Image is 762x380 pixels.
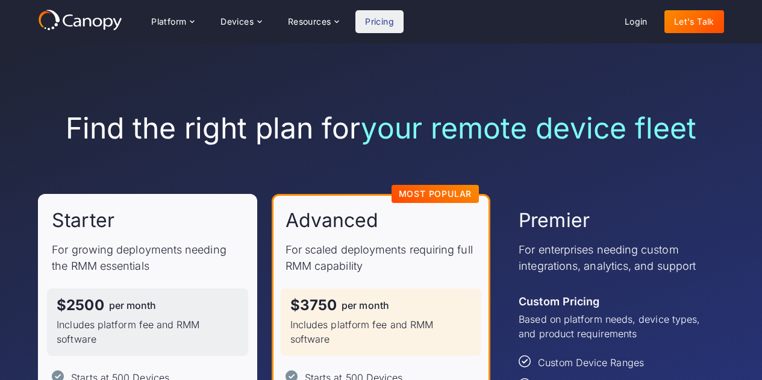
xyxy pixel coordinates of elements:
p: Includes platform fee and RMM software [290,317,472,346]
a: Let's Talk [664,10,724,33]
p: For enterprises needing custom integrations, analytics, and support [519,241,710,274]
span: your remote device fleet [361,110,696,146]
div: Resources [288,17,331,26]
div: $2500 [57,298,104,313]
p: For growing deployments needing the RMM essentials [52,241,243,274]
h2: Premier [519,208,590,233]
a: Pricing [355,10,404,33]
div: Custom Device Ranges [538,355,644,370]
p: Based on platform needs, device types, and product requirements [519,312,710,341]
div: Devices [220,17,254,26]
div: Custom Pricing [519,293,599,310]
div: per month [109,301,157,310]
div: $3750 [290,298,337,313]
p: For scaled deployments requiring full RMM capability [286,241,477,274]
h2: Starter [52,208,114,233]
p: Includes platform fee and RMM software [57,317,239,346]
h1: Find the right plan for [38,111,724,146]
div: per month [342,301,389,310]
div: Platform [151,17,186,26]
h2: Advanced [286,208,379,233]
a: Login [615,10,657,33]
div: Most Popular [399,190,472,198]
